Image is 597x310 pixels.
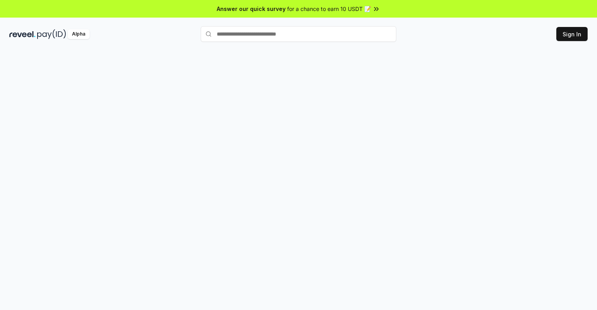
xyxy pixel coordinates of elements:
[9,29,36,39] img: reveel_dark
[217,5,286,13] span: Answer our quick survey
[37,29,66,39] img: pay_id
[556,27,588,41] button: Sign In
[287,5,371,13] span: for a chance to earn 10 USDT 📝
[68,29,90,39] div: Alpha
